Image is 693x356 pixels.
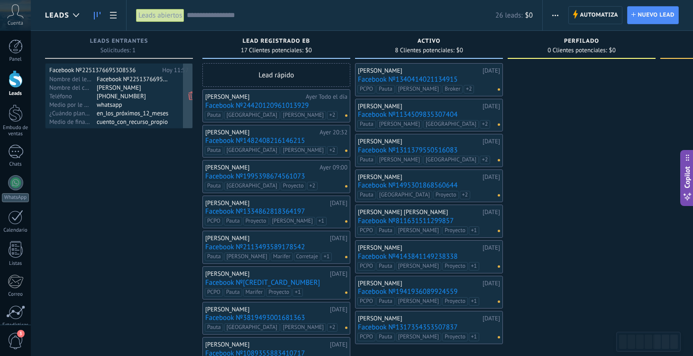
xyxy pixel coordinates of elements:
[2,291,29,298] div: Correo
[49,66,159,74] div: Facebook №2251376695308536
[568,6,622,24] a: Automatiza
[2,322,29,328] div: Estadísticas
[330,341,347,348] div: [DATE]
[281,182,306,190] span: Proyecto
[376,333,395,341] span: Pauta
[396,85,441,94] span: [PERSON_NAME]
[358,146,500,154] a: Facebook №1311379550516083
[319,129,347,136] div: Ayer 20:32
[358,173,480,181] div: [PERSON_NAME]
[205,234,328,242] div: [PERSON_NAME]
[205,288,223,297] span: PCPO
[498,230,500,232] span: No hay nada asignado
[358,323,500,331] a: Facebook №1317354353507837
[395,47,454,53] span: 8 Clientes potenciales:
[330,199,347,207] div: [DATE]
[49,92,97,100] div: Teléfono
[512,38,651,46] div: Perfilado
[418,38,440,45] span: ACTIVO
[306,93,347,101] div: Ayer Todo el día
[281,323,326,332] span: [PERSON_NAME]
[205,129,317,136] div: [PERSON_NAME]
[205,199,328,207] div: [PERSON_NAME]
[49,84,97,91] div: Nombre del contacto
[8,20,23,27] span: Cuenta
[241,47,303,53] span: 17 Clientes potenciales:
[345,150,347,152] span: No hay nada asignado
[358,103,480,110] div: [PERSON_NAME]
[330,270,347,278] div: [DATE]
[90,38,148,45] span: Leads Entrantes
[205,341,328,348] div: [PERSON_NAME]
[627,6,679,24] a: Nuevo lead
[207,38,346,46] div: Lead Registrado EB
[483,138,500,145] div: [DATE]
[2,227,29,234] div: Calendario
[243,217,269,225] span: Proyecto
[266,288,292,297] span: Proyecto
[609,47,616,53] span: $0
[423,120,479,129] span: [GEOGRAPHIC_DATA]
[49,75,97,83] div: Nombre del lead
[49,109,97,117] div: ¿Cuándo planea comprar?
[357,333,375,341] span: PCPO
[483,315,500,322] div: [DATE]
[358,253,500,261] a: Facebook №4143841149238338
[205,93,303,101] div: [PERSON_NAME]
[224,146,280,155] span: [GEOGRAPHIC_DATA]
[97,118,170,125] div: cuento_con_recurso_propio
[243,288,265,297] span: Marifer
[357,120,376,129] span: Pauta
[224,288,242,297] span: Pauta
[2,193,29,202] div: WhatsApp
[525,11,533,20] span: $0
[345,256,347,258] span: No hay nada asignado
[357,191,376,199] span: Pauta
[224,217,242,225] span: Pauta
[358,288,500,296] a: Facebook №1941936089924559
[442,297,468,306] span: Proyecto
[442,226,468,235] span: Proyecto
[345,185,347,187] span: No hay nada asignado
[49,101,97,108] div: Medio por le que desea ser contactado
[358,217,500,225] a: Facebook №811631511299857
[281,111,326,120] span: [PERSON_NAME]
[205,306,328,313] div: [PERSON_NAME]
[97,84,170,91] div: Carlos rubio
[205,182,223,190] span: Pauta
[224,182,280,190] span: [GEOGRAPHIC_DATA]
[442,262,468,271] span: Proyecto
[357,85,375,94] span: PCPO
[97,92,170,100] div: +523331176888
[45,11,69,20] span: Leads
[97,75,170,83] div: Facebook №2251376695308536
[357,156,376,164] span: Pauta
[345,327,347,329] span: No hay nada asignado
[205,314,347,322] a: Facebook №3819493001681363
[547,47,607,53] span: 0 Clientes potenciales:
[270,217,315,225] span: [PERSON_NAME]
[345,220,347,223] span: No hay nada asignado
[100,47,136,53] span: Solicitudes: 1
[205,217,223,225] span: PCPO
[49,118,97,125] div: Medio de financiamiento
[396,262,441,271] span: [PERSON_NAME]
[271,253,293,261] span: Marifer
[376,262,395,271] span: Pauta
[205,164,317,171] div: [PERSON_NAME]
[205,207,347,215] a: Facebook №1334862818364197
[294,253,320,261] span: Corretaje
[224,111,280,120] span: [GEOGRAPHIC_DATA]
[358,208,480,216] div: [PERSON_NAME] [PERSON_NAME]
[357,262,375,271] span: PCPO
[498,194,500,197] span: No hay nada asignado
[2,261,29,267] div: Listas
[205,270,328,278] div: [PERSON_NAME]
[2,91,29,97] div: Leads
[205,279,347,287] a: Facebook №[CREDIT_CARD_NUMBER]
[205,137,347,145] a: Facebook №1482408216146215
[377,191,432,199] span: [GEOGRAPHIC_DATA]
[483,103,500,110] div: [DATE]
[580,7,618,24] span: Automatiza
[202,63,350,87] div: Lead rápido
